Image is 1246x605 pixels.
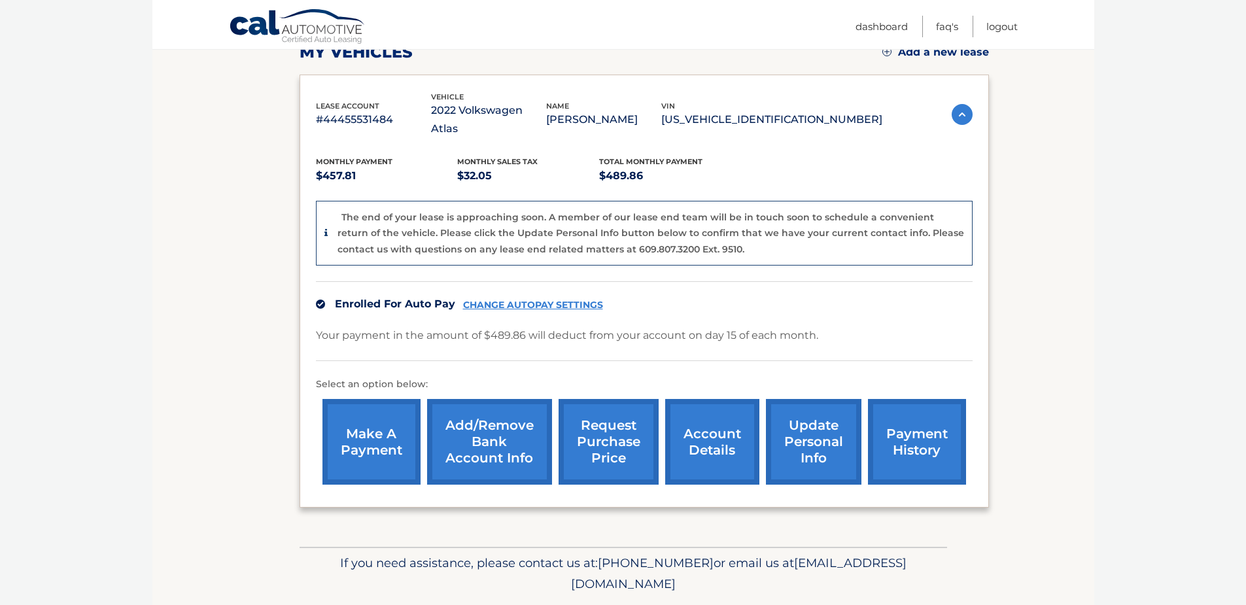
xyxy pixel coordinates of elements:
p: If you need assistance, please contact us at: or email us at [308,553,939,595]
a: Add/Remove bank account info [427,399,552,485]
img: check.svg [316,300,325,309]
p: $457.81 [316,167,458,185]
p: Your payment in the amount of $489.86 will deduct from your account on day 15 of each month. [316,326,818,345]
a: make a payment [322,399,421,485]
a: Dashboard [856,16,908,37]
span: Monthly Payment [316,157,392,166]
span: [EMAIL_ADDRESS][DOMAIN_NAME] [571,555,907,591]
a: FAQ's [936,16,958,37]
p: [PERSON_NAME] [546,111,661,129]
img: add.svg [882,47,891,56]
a: CHANGE AUTOPAY SETTINGS [463,300,603,311]
a: Cal Automotive [229,9,366,46]
span: Total Monthly Payment [599,157,702,166]
a: request purchase price [559,399,659,485]
h2: my vehicles [300,43,413,62]
p: 2022 Volkswagen Atlas [431,101,546,138]
span: vehicle [431,92,464,101]
a: Add a new lease [882,46,989,59]
img: accordion-active.svg [952,104,973,125]
span: vin [661,101,675,111]
p: #44455531484 [316,111,431,129]
a: Logout [986,16,1018,37]
span: name [546,101,569,111]
p: $489.86 [599,167,741,185]
p: $32.05 [457,167,599,185]
p: Select an option below: [316,377,973,392]
span: Monthly sales Tax [457,157,538,166]
span: Enrolled For Auto Pay [335,298,455,310]
span: [PHONE_NUMBER] [598,555,714,570]
span: lease account [316,101,379,111]
a: account details [665,399,759,485]
a: update personal info [766,399,861,485]
p: The end of your lease is approaching soon. A member of our lease end team will be in touch soon t... [337,211,964,255]
p: [US_VEHICLE_IDENTIFICATION_NUMBER] [661,111,882,129]
a: payment history [868,399,966,485]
